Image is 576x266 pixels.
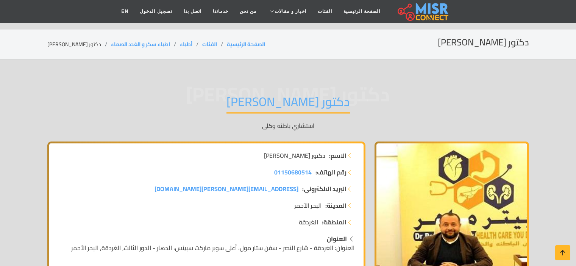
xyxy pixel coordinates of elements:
a: اتصل بنا [178,4,207,19]
a: اطباء سكر و الغدد الصماء [111,39,170,49]
span: [EMAIL_ADDRESS][PERSON_NAME][DOMAIN_NAME] [155,183,298,194]
strong: البريد الالكتروني: [302,184,347,193]
h2: دكتور [PERSON_NAME] [438,37,529,48]
span: دكتور [PERSON_NAME] [264,151,325,160]
a: أطباء [180,39,192,49]
a: EN [116,4,134,19]
strong: المنطقة: [322,218,347,227]
a: تسجيل الدخول [134,4,178,19]
li: دكتور [PERSON_NAME] [47,40,111,48]
h1: دكتور [PERSON_NAME] [226,94,350,114]
strong: الاسم: [329,151,347,160]
strong: المدينة: [325,201,347,210]
a: [EMAIL_ADDRESS][PERSON_NAME][DOMAIN_NAME] [155,184,298,193]
strong: العنوان [327,233,347,244]
strong: رقم الهاتف: [315,168,347,177]
a: الفئات [312,4,338,19]
span: 01150680514 [274,166,312,178]
a: الصفحة الرئيسية [227,39,265,49]
p: استشاري باطنه وكلى [47,121,529,130]
a: الصفحة الرئيسية [338,4,386,19]
span: الغردقة [299,218,318,227]
a: من نحن [234,4,262,19]
span: العنوان: الغردقة - شارع النصر - سفن ستار مول، أعلى سوبر ماركت سبينس، الدهار - الدور الثالث, الغرد... [71,242,354,254]
img: main.misr_connect [398,2,448,21]
span: اخبار و مقالات [275,8,306,15]
a: خدماتنا [207,4,234,19]
a: الفئات [202,39,217,49]
a: 01150680514 [274,168,312,177]
a: اخبار و مقالات [262,4,312,19]
span: البحر الأحمر [294,201,322,210]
